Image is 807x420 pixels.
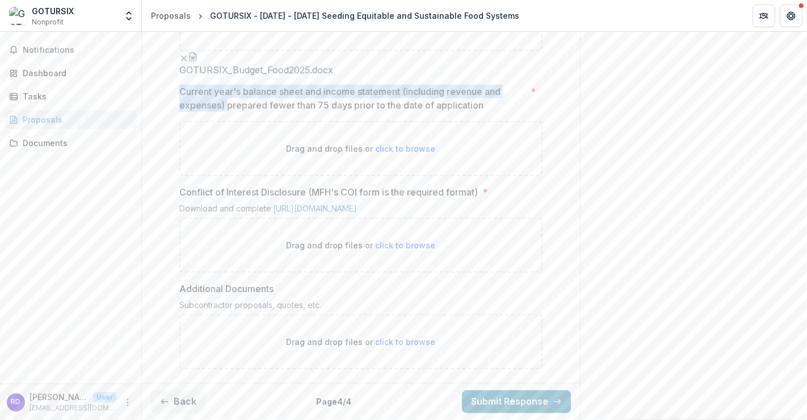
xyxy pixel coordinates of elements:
span: Nonprofit [32,17,64,27]
div: GOTURSIX - [DATE] - [DATE] Seeding Equitable and Sustainable Food Systems [210,10,519,22]
button: Back [151,390,205,413]
a: Proposals [5,110,137,129]
span: click to browse [376,144,436,153]
div: Subcontractor proposals, quotes, etc. [179,300,543,314]
button: Open entity switcher [121,5,137,27]
div: Proposals [151,10,191,22]
button: Remove File [179,51,188,65]
p: User [93,392,116,402]
p: Drag and drop files or [287,239,436,251]
p: Drag and drop files or [287,143,436,155]
a: Proposals [146,7,195,24]
button: Get Help [780,5,802,27]
button: More [121,396,134,409]
p: Current year's balance sheet and income statement (including revenue and expenses) prepared fewer... [179,85,526,112]
div: Documents [23,137,128,149]
div: Tasks [23,90,128,102]
img: GOTURSIX [9,7,27,25]
span: click to browse [376,337,436,347]
span: Notifications [23,45,132,55]
p: [PERSON_NAME] [30,391,89,403]
p: Page 4 / 4 [316,396,351,407]
span: GOTURSIX_Budget_Food2025.docx [179,65,543,76]
a: Tasks [5,87,137,106]
a: Documents [5,134,137,152]
div: Remove FileGOTURSIX_Budget_Food2025.docx [179,51,543,76]
span: click to browse [376,240,436,250]
div: Download and complete: [179,203,543,218]
div: GOTURSIX [32,5,74,17]
a: [URL][DOMAIN_NAME] [273,203,357,213]
button: Partners [753,5,775,27]
button: Submit Response [462,390,571,413]
p: Drag and drop files or [287,336,436,348]
a: Dashboard [5,64,137,82]
p: [EMAIL_ADDRESS][DOMAIN_NAME] [30,403,116,413]
div: Ronda Dorsey [11,398,21,406]
p: Conflict of Interest Disclosure (MFH's COI form is the required format) [179,185,478,199]
button: Notifications [5,41,137,59]
div: Dashboard [23,67,128,79]
div: Proposals [23,114,128,126]
p: Additional Documents [179,282,274,296]
nav: breadcrumb [146,7,524,24]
